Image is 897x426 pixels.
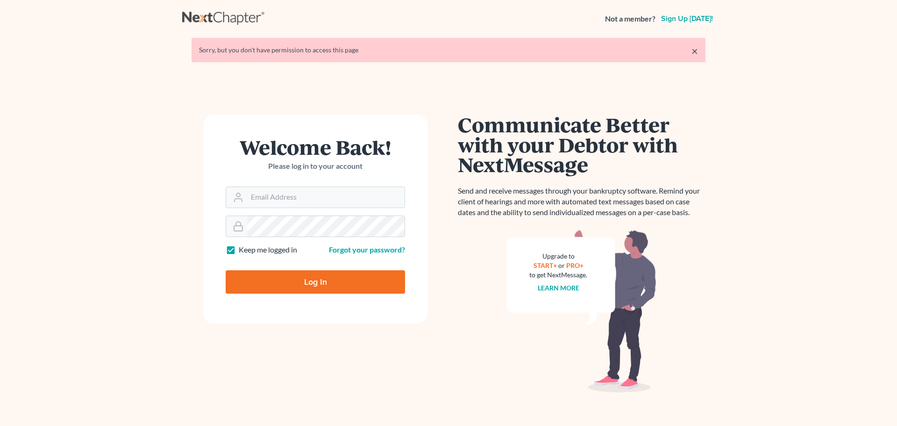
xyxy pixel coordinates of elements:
a: Sign up [DATE]! [659,15,715,22]
h1: Communicate Better with your Debtor with NextMessage [458,115,705,174]
a: START+ [534,261,557,269]
label: Keep me logged in [239,245,297,255]
p: Send and receive messages through your bankruptcy software. Remind your client of hearings and mo... [458,186,705,218]
span: or [558,261,565,269]
a: Forgot your password? [329,245,405,254]
h1: Welcome Back! [226,137,405,157]
div: Upgrade to [529,252,587,261]
img: nextmessage_bg-59042aed3d76b12b5cd301f8e5b87938c9018125f34e5fa2b7a6b67550977c72.svg [507,229,656,393]
p: Please log in to your account [226,161,405,172]
a: Learn more [538,284,579,292]
input: Email Address [247,187,405,208]
a: PRO+ [566,261,584,269]
div: Sorry, but you don't have permission to access this page [199,45,698,55]
input: Log In [226,270,405,294]
a: × [691,45,698,57]
div: to get NextMessage. [529,270,587,280]
strong: Not a member? [605,14,655,24]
